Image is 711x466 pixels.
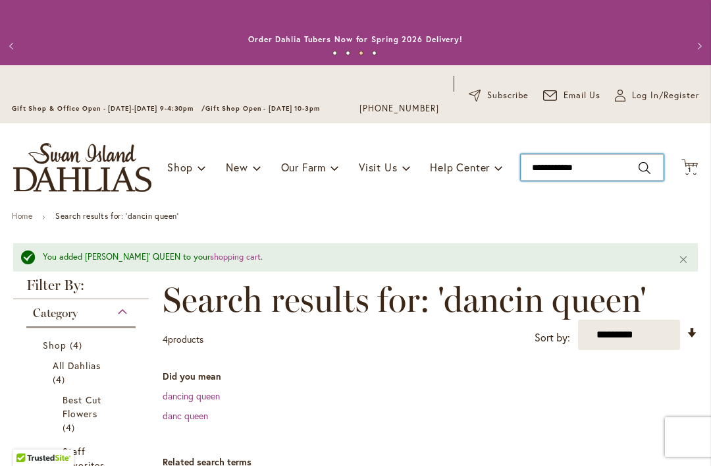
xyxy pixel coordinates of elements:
span: Gift Shop Open - [DATE] 10-3pm [205,104,320,113]
strong: Filter By: [13,278,149,299]
span: Best Cut Flowers [63,393,101,420]
a: danc queen [163,409,208,422]
a: Shop [43,338,122,352]
a: All Dahlias [53,359,113,386]
a: Order Dahlia Tubers Now for Spring 2026 Delivery! [248,34,463,44]
strong: Search results for: 'dancin queen' [55,211,178,221]
span: Category [33,306,78,320]
span: Our Farm [281,160,326,174]
a: [PHONE_NUMBER] [359,102,439,115]
span: 4 [70,338,86,352]
span: 4 [53,372,68,386]
a: Email Us [543,89,601,102]
button: 4 of 4 [372,51,377,55]
span: 4 [63,421,78,434]
span: Log In/Register [632,89,699,102]
span: Email Us [564,89,601,102]
span: Help Center [430,160,490,174]
span: Gift Shop & Office Open - [DATE]-[DATE] 9-4:30pm / [12,104,205,113]
span: Subscribe [487,89,529,102]
button: 2 of 4 [346,51,350,55]
span: Search results for: 'dancin queen' [163,280,646,320]
button: Next [685,33,711,59]
a: Best Cut Flowers [63,393,103,434]
dt: Did you mean [163,370,698,383]
a: Subscribe [469,89,529,102]
span: 4 [163,333,168,345]
button: 3 of 4 [359,51,363,55]
span: Shop [43,339,66,351]
a: Home [12,211,32,221]
a: dancing queen [163,390,220,402]
span: Visit Us [359,160,397,174]
span: Shop [167,160,193,174]
a: Log In/Register [615,89,699,102]
a: store logo [13,143,151,192]
button: 1 [681,159,698,177]
span: New [226,160,248,174]
label: Sort by: [535,326,570,350]
button: 1 of 4 [332,51,337,55]
a: shopping cart [210,251,261,262]
div: You added [PERSON_NAME]' QUEEN to your . [43,251,658,264]
iframe: Launch Accessibility Center [10,419,47,456]
p: products [163,329,203,350]
span: All Dahlias [53,359,101,372]
span: 1 [688,165,691,174]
